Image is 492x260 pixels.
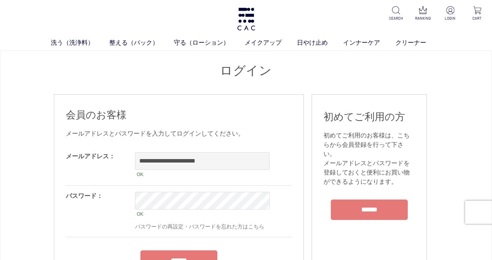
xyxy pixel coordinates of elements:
a: 整える（パック） [109,38,174,47]
a: SEARCH [387,6,405,21]
img: logo [236,8,256,30]
a: メイクアップ [245,38,297,47]
div: 初めてご利用のお客様は、こちらから会員登録を行って下さい。 メールアドレスとパスワードを登録しておくと便利にお買い物ができるようになります。 [324,131,415,186]
a: クリーナー [395,38,442,47]
label: パスワード： [66,193,103,199]
p: RANKING [414,15,432,21]
a: 洗う（洗浄料） [51,38,109,47]
a: CART [469,6,486,21]
div: OK [135,170,270,179]
a: LOGIN [442,6,459,21]
h1: ログイン [54,62,439,79]
a: 守る（ローション） [174,38,245,47]
p: SEARCH [387,15,405,21]
p: CART [469,15,486,21]
a: インナーケア [343,38,395,47]
p: LOGIN [442,15,459,21]
div: メールアドレスとパスワードを入力してログインしてください。 [66,129,292,138]
span: 初めてご利用の方 [324,111,405,122]
a: パスワードの再設定・パスワードを忘れた方はこちら [135,223,264,230]
label: メールアドレス： [66,153,115,159]
a: 日やけ止め [297,38,343,47]
div: OK [135,210,270,219]
a: RANKING [414,6,432,21]
span: 会員のお客様 [66,109,127,121]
